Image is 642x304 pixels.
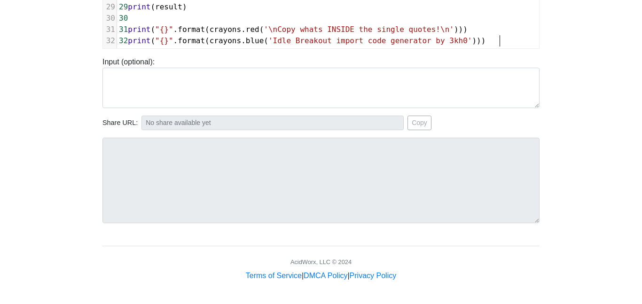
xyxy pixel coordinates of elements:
[407,116,431,130] button: Copy
[210,25,241,34] span: crayons
[246,25,259,34] span: red
[350,272,397,280] a: Privacy Policy
[264,25,454,34] span: '\nCopy whats INSIDE the single quotes!\n'
[246,272,302,280] a: Terms of Service
[178,25,205,34] span: format
[119,25,128,34] span: 31
[128,2,150,11] span: print
[102,118,138,128] span: Share URL:
[304,272,347,280] a: DMCA Policy
[155,25,173,34] span: "{}"
[155,36,173,45] span: "{}"
[119,2,128,11] span: 29
[210,36,241,45] span: crayons
[141,116,404,130] input: No share available yet
[119,25,468,34] span: ( . ( . ( )))
[155,2,182,11] span: result
[119,14,128,23] span: 30
[128,36,150,45] span: print
[95,56,547,108] div: Input (optional):
[119,36,485,45] span: ( . ( . ( )))
[128,25,150,34] span: print
[178,36,205,45] span: format
[246,36,264,45] span: blue
[290,257,352,266] div: AcidWorx, LLC © 2024
[103,13,117,24] div: 30
[246,270,396,281] div: | |
[103,35,117,47] div: 32
[268,36,472,45] span: 'Idle Breakout import code generator by 3kh0'
[119,36,128,45] span: 32
[103,1,117,13] div: 29
[103,24,117,35] div: 31
[119,2,187,11] span: ( )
